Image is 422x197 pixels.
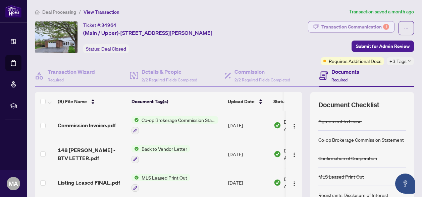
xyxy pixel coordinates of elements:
[83,21,116,29] div: Ticket #:
[84,9,119,15] span: View Transaction
[321,21,389,32] div: Transaction Communication
[284,147,325,161] span: Document Approved
[308,21,394,32] button: Transaction Communication1
[318,154,377,162] div: Confirmation of Cooperation
[101,22,116,28] span: 34964
[79,8,81,16] li: /
[292,124,297,129] img: Logo
[271,92,328,111] th: Status
[349,8,414,16] article: Transaction saved a month ago
[225,140,271,169] td: [DATE]
[139,174,190,181] span: MLS Leased Print Out
[35,10,40,14] span: home
[289,120,300,131] button: Logo
[273,98,287,105] span: Status
[408,60,411,63] span: down
[142,68,197,76] h4: Details & People
[318,136,404,143] div: Co-op Brokerage Commission Statement
[274,122,281,129] img: Document Status
[331,77,348,82] span: Required
[292,152,297,157] img: Logo
[142,77,197,82] span: 2/2 Required Fields Completed
[318,118,362,125] div: Agreement to Lease
[289,149,300,159] button: Logo
[58,179,120,187] span: Listing Leased FINAL.pdf
[234,68,290,76] h4: Commission
[35,21,77,53] img: IMG-C12135985_1.jpg
[131,145,190,163] button: Status IconBack to Vendor Letter
[356,41,410,52] span: Submit for Admin Review
[228,98,255,105] span: Upload Date
[318,173,364,180] div: MLS Leased Print Out
[352,41,414,52] button: Submit for Admin Review
[131,174,139,181] img: Status Icon
[395,174,415,194] button: Open asap
[289,177,300,188] button: Logo
[129,92,225,111] th: Document Tag(s)
[139,145,190,152] span: Back to Vendor Letter
[234,77,290,82] span: 2/2 Required Fields Completed
[274,179,281,186] img: Document Status
[58,146,126,162] span: 148 [PERSON_NAME] - BTV LETTER.pdf
[389,57,407,65] span: +3 Tags
[58,98,87,105] span: (9) File Name
[131,174,190,192] button: Status IconMLS Leased Print Out
[58,121,116,129] span: Commission Invoice.pdf
[383,24,389,30] div: 1
[42,9,76,15] span: Deal Processing
[9,179,18,188] span: MA
[225,92,271,111] th: Upload Date
[225,111,271,140] td: [DATE]
[83,29,212,37] span: (Main / Upper)-[STREET_ADDRESS][PERSON_NAME]
[131,116,139,124] img: Status Icon
[329,57,381,65] span: Requires Additional Docs
[48,68,95,76] h4: Transaction Wizard
[139,116,218,124] span: Co-op Brokerage Commission Statement
[131,116,218,134] button: Status IconCo-op Brokerage Commission Statement
[131,145,139,152] img: Status Icon
[5,5,21,17] img: logo
[284,118,325,133] span: Document Approved
[48,77,64,82] span: Required
[331,68,359,76] h4: Documents
[55,92,129,111] th: (9) File Name
[404,26,409,30] span: ellipsis
[284,175,325,190] span: Document Approved
[318,100,379,110] span: Document Checklist
[101,46,126,52] span: Deal Closed
[274,150,281,158] img: Document Status
[83,44,129,53] div: Status:
[292,181,297,186] img: Logo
